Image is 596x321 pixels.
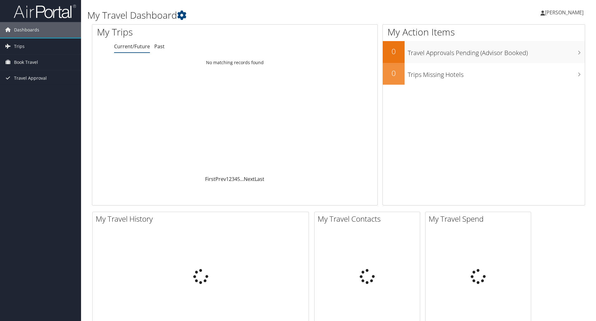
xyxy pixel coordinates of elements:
[318,214,420,224] h2: My Travel Contacts
[541,3,590,22] a: [PERSON_NAME]
[255,176,264,182] a: Last
[215,176,226,182] a: Prev
[232,176,234,182] a: 3
[383,63,585,85] a: 0Trips Missing Hotels
[92,57,377,68] td: No matching records found
[14,70,47,86] span: Travel Approval
[383,68,405,78] h2: 0
[87,9,422,22] h1: My Travel Dashboard
[383,26,585,39] h1: My Action Items
[237,176,240,182] a: 5
[383,41,585,63] a: 0Travel Approvals Pending (Advisor Booked)
[205,176,215,182] a: First
[244,176,255,182] a: Next
[234,176,237,182] a: 4
[383,46,405,57] h2: 0
[240,176,244,182] span: …
[429,214,531,224] h2: My Travel Spend
[114,43,150,50] a: Current/Future
[14,54,38,70] span: Book Travel
[96,214,309,224] h2: My Travel History
[14,22,39,38] span: Dashboards
[408,45,585,57] h3: Travel Approvals Pending (Advisor Booked)
[97,26,254,39] h1: My Trips
[545,9,584,16] span: [PERSON_NAME]
[229,176,232,182] a: 2
[154,43,165,50] a: Past
[226,176,229,182] a: 1
[408,67,585,79] h3: Trips Missing Hotels
[14,39,25,54] span: Trips
[14,4,76,19] img: airportal-logo.png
